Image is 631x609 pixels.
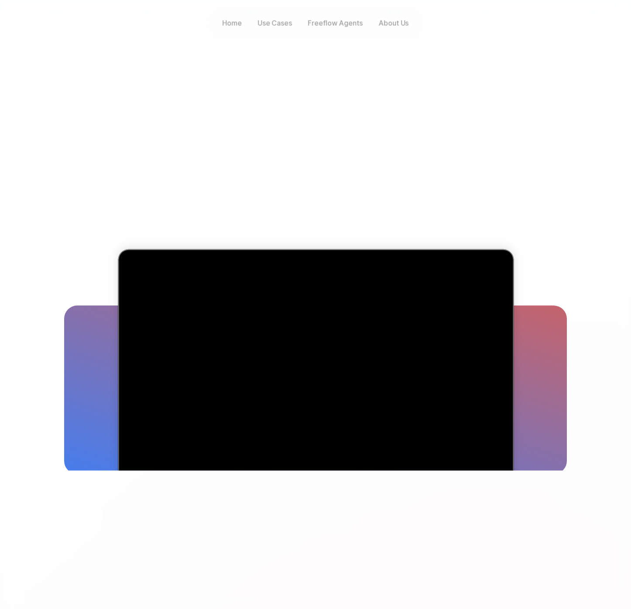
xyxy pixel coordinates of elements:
[374,17,413,30] a: About Us
[308,18,363,28] p: Freeflow Agents
[222,18,242,28] p: Home
[118,249,514,530] div: Visual chart illustrating a 78% increase in efficiency across 33 regions between 2021 and 2024, w...
[253,17,296,30] button: Use Cases
[257,18,292,28] p: Use Cases
[378,18,408,28] p: About Us
[303,17,367,30] a: Freeflow Agents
